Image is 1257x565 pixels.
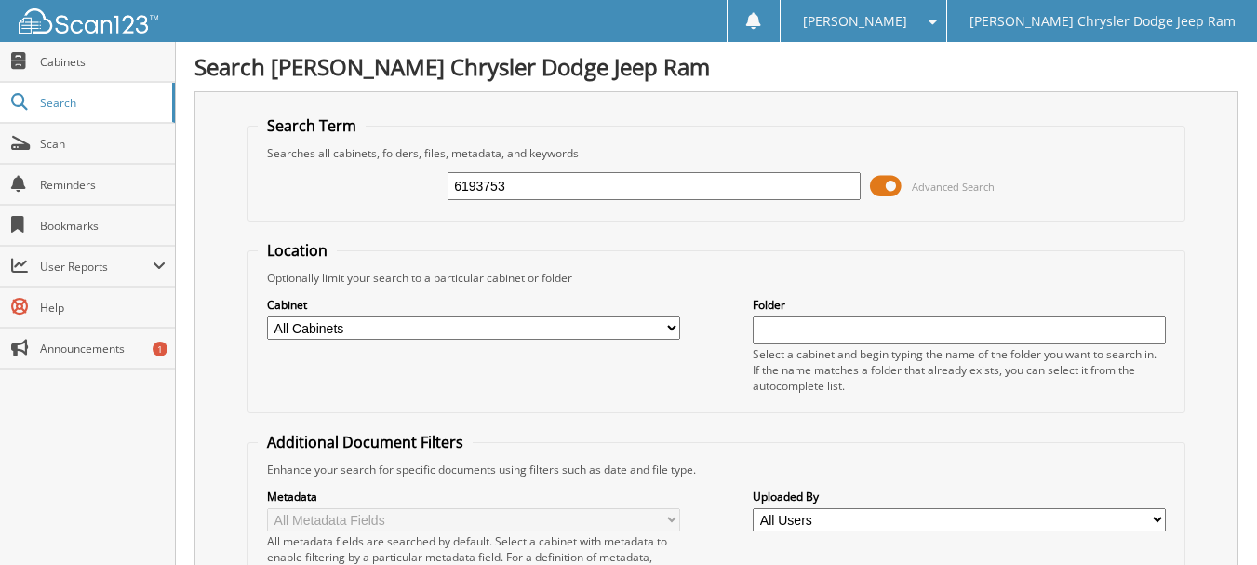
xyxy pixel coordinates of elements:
span: Advanced Search [912,180,995,194]
span: Help [40,300,166,316]
h1: Search [PERSON_NAME] Chrysler Dodge Jeep Ram [194,51,1238,82]
label: Cabinet [267,297,680,313]
span: Cabinets [40,54,166,70]
span: Announcements [40,341,166,356]
div: 1 [153,342,167,356]
div: Select a cabinet and begin typing the name of the folder you want to search in. If the name match... [753,346,1166,394]
label: Metadata [267,489,680,504]
legend: Location [258,240,337,261]
label: Uploaded By [753,489,1166,504]
span: User Reports [40,259,153,275]
label: Folder [753,297,1166,313]
div: Optionally limit your search to a particular cabinet or folder [258,270,1175,286]
span: Search [40,95,163,111]
legend: Additional Document Filters [258,432,473,452]
span: [PERSON_NAME] [803,16,907,27]
div: Searches all cabinets, folders, files, metadata, and keywords [258,145,1175,161]
span: Reminders [40,177,166,193]
span: Scan [40,136,166,152]
legend: Search Term [258,115,366,136]
div: Enhance your search for specific documents using filters such as date and file type. [258,462,1175,478]
img: scan123-logo-white.svg [19,8,158,34]
span: Bookmarks [40,218,166,234]
span: [PERSON_NAME] Chrysler Dodge Jeep Ram [969,16,1236,27]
